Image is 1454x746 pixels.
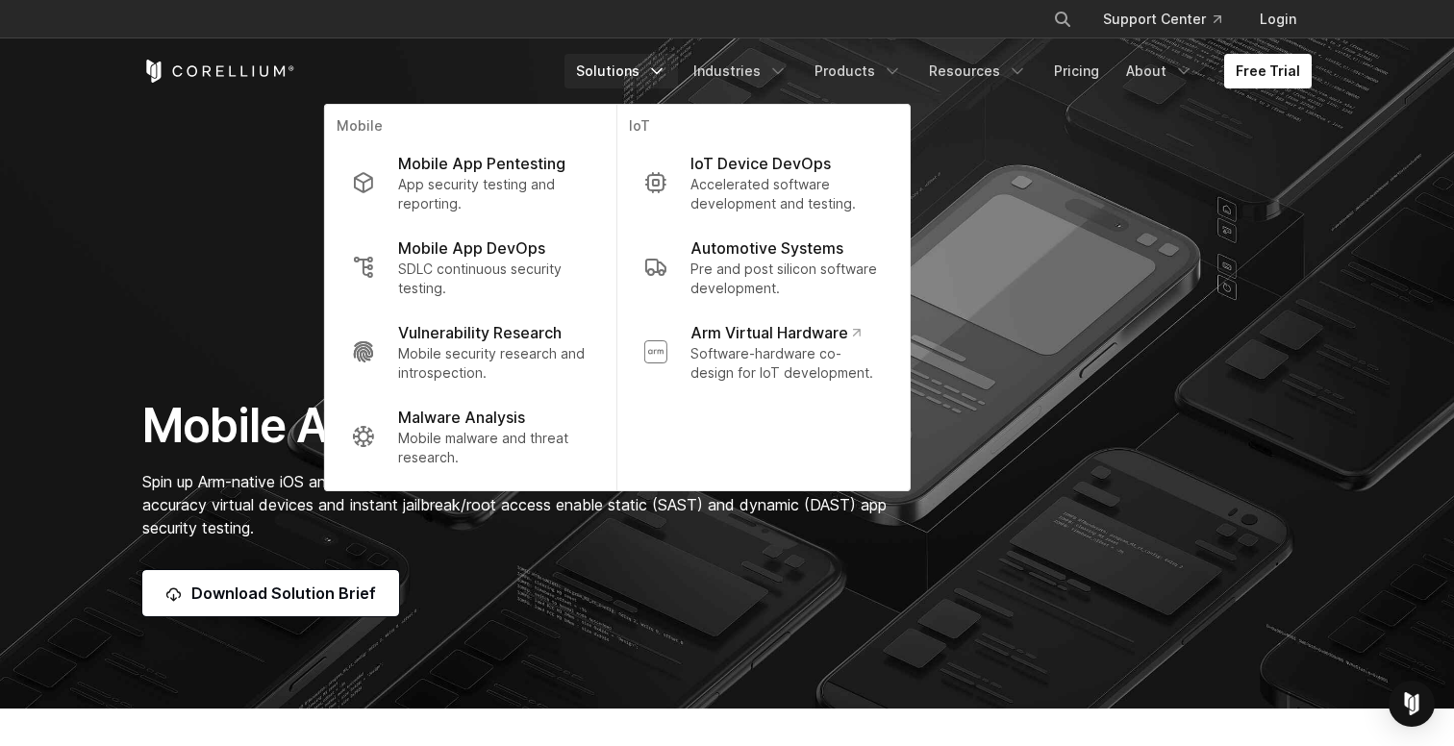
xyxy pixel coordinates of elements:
p: Mobile [337,116,605,140]
h1: Mobile App Penetration Testing [142,397,909,455]
a: Free Trial [1224,54,1312,88]
a: Vulnerability Research Mobile security research and introspection. [337,310,605,394]
p: Vulnerability Research [398,321,562,344]
a: Arm Virtual Hardware Software-hardware co-design for IoT development. [629,310,898,394]
a: Support Center [1088,2,1237,37]
a: Mobile App DevOps SDLC continuous security testing. [337,225,605,310]
p: App security testing and reporting. [398,175,589,213]
p: IoT [629,116,898,140]
a: Pricing [1042,54,1111,88]
a: Automotive Systems Pre and post silicon software development. [629,225,898,310]
p: Malware Analysis [398,406,525,429]
p: Software-hardware co-design for IoT development. [690,344,883,383]
a: Corellium Home [142,60,295,83]
a: Resources [917,54,1039,88]
a: Solutions [564,54,678,88]
p: Mobile malware and threat research. [398,429,589,467]
a: Download Solution Brief [142,570,399,616]
div: Navigation Menu [1030,2,1312,37]
a: Industries [682,54,799,88]
p: SDLC continuous security testing. [398,260,589,298]
p: IoT Device DevOps [690,152,831,175]
a: Products [803,54,914,88]
button: Search [1045,2,1080,37]
a: IoT Device DevOps Accelerated software development and testing. [629,140,898,225]
div: Navigation Menu [564,54,1312,88]
p: Mobile App DevOps [398,236,545,260]
a: Mobile App Pentesting App security testing and reporting. [337,140,605,225]
p: Arm Virtual Hardware [690,321,861,344]
p: Mobile security research and introspection. [398,344,589,383]
p: Pre and post silicon software development. [690,260,883,298]
a: About [1115,54,1205,88]
p: Accelerated software development and testing. [690,175,883,213]
div: Open Intercom Messenger [1389,681,1435,727]
p: Automotive Systems [690,236,843,260]
span: Download Solution Brief [191,582,376,605]
a: Login [1244,2,1312,37]
p: Mobile App Pentesting [398,152,565,175]
span: Spin up Arm-native iOS and Android virtual devices with near-limitless device and OS combinations... [142,472,889,537]
a: Malware Analysis Mobile malware and threat research. [337,394,605,479]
